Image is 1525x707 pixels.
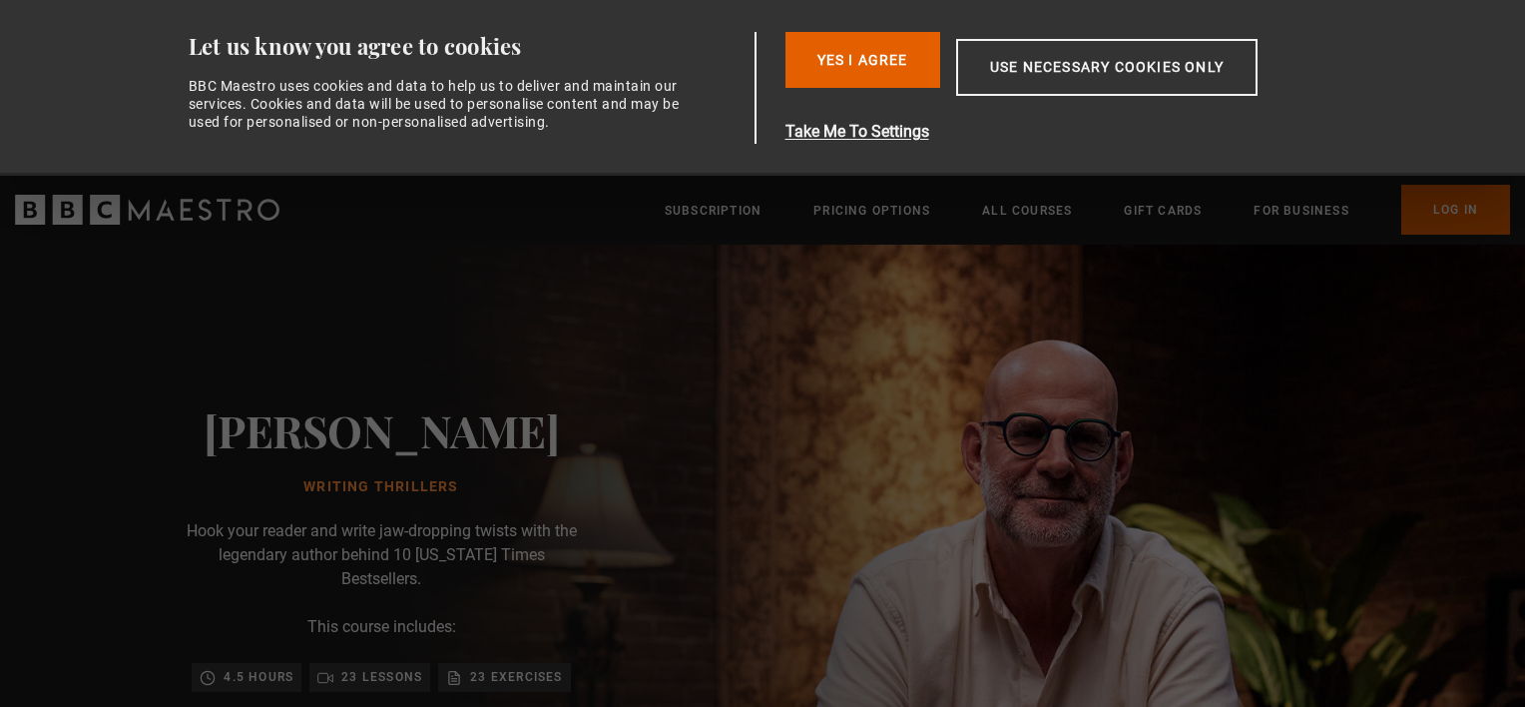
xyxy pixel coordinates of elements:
div: BBC Maestro uses cookies and data to help us to deliver and maintain our services. Cookies and da... [189,77,692,132]
a: All Courses [982,201,1072,221]
h1: Writing Thrillers [204,479,560,495]
p: This course includes: [307,615,456,639]
a: Gift Cards [1124,201,1202,221]
button: Yes I Agree [785,32,940,88]
svg: BBC Maestro [15,195,279,225]
a: Subscription [665,201,762,221]
a: For business [1254,201,1348,221]
a: Pricing Options [813,201,930,221]
div: Let us know you agree to cookies [189,32,748,61]
button: Use necessary cookies only [956,39,1258,96]
h2: [PERSON_NAME] [204,404,560,455]
nav: Primary [665,185,1510,235]
button: Take Me To Settings [785,120,1352,144]
a: Log In [1401,185,1510,235]
p: Hook your reader and write jaw-dropping twists with the legendary author behind 10 [US_STATE] Tim... [182,519,581,591]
